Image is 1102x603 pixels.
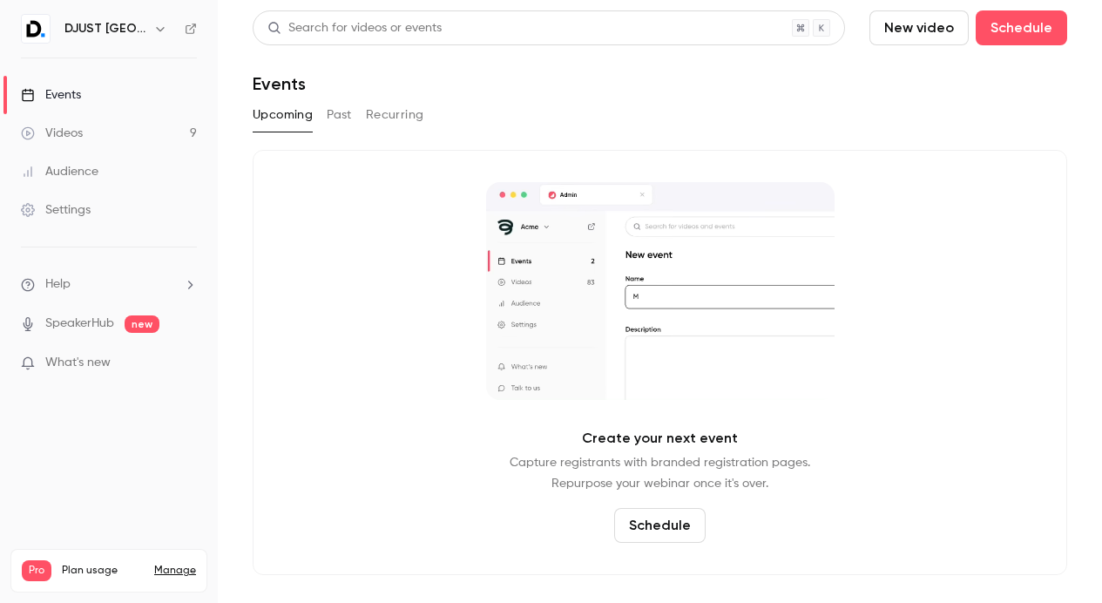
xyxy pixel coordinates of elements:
[64,20,146,37] h6: DJUST [GEOGRAPHIC_DATA]
[22,15,50,43] img: DJUST France
[21,275,197,294] li: help-dropdown-opener
[176,356,197,371] iframe: Noticeable Trigger
[45,354,111,372] span: What's new
[62,564,144,578] span: Plan usage
[253,101,313,129] button: Upcoming
[267,19,442,37] div: Search for videos or events
[45,275,71,294] span: Help
[22,560,51,581] span: Pro
[21,163,98,180] div: Audience
[327,101,352,129] button: Past
[21,125,83,142] div: Videos
[253,73,306,94] h1: Events
[510,452,810,494] p: Capture registrants with branded registration pages. Repurpose your webinar once it's over.
[21,201,91,219] div: Settings
[21,86,81,104] div: Events
[614,508,706,543] button: Schedule
[976,10,1067,45] button: Schedule
[125,315,159,333] span: new
[582,428,738,449] p: Create your next event
[154,564,196,578] a: Manage
[45,315,114,333] a: SpeakerHub
[869,10,969,45] button: New video
[366,101,424,129] button: Recurring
